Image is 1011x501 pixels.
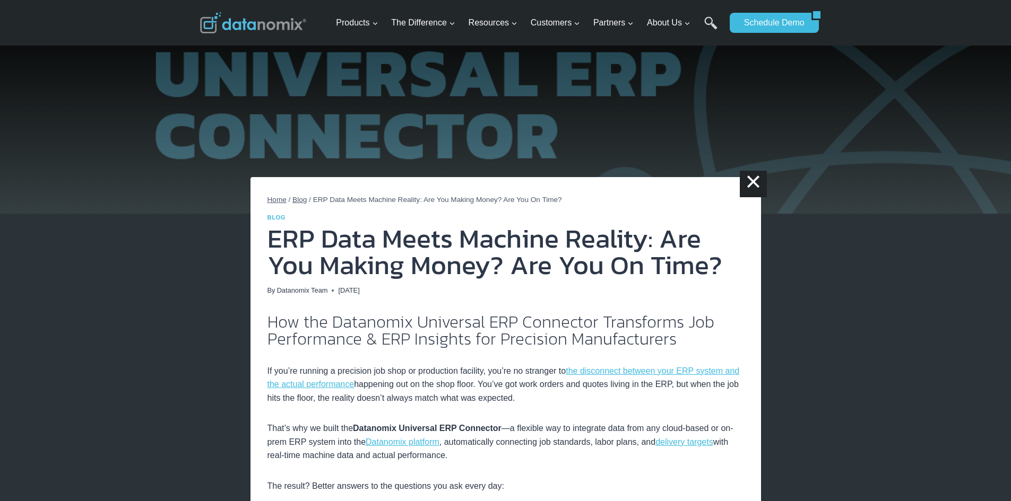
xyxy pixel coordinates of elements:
[267,214,286,221] a: Blog
[277,286,328,294] a: Datanomix Team
[5,284,170,496] iframe: Popup CTA
[336,16,378,30] span: Products
[338,285,359,296] time: [DATE]
[267,421,744,462] p: That’s why we built the —a flexible way to integrate data from any cloud-based or on-prem ERP sys...
[366,437,439,446] a: Datanomix platform
[309,196,311,204] span: /
[740,171,766,197] a: ×
[267,196,287,204] a: Home
[593,16,634,30] span: Partners
[332,6,724,40] nav: Primary Navigation
[730,13,811,33] a: Schedule Demo
[469,16,517,30] span: Resources
[267,313,744,347] h2: How the Datanomix Universal ERP Connector Transforms Job Performance & ERP Insights for Precision...
[647,16,690,30] span: About Us
[531,16,580,30] span: Customers
[313,196,562,204] span: ERP Data Meets Machine Reality: Are You Making Money? Are You On Time?
[289,196,291,204] span: /
[267,479,744,493] p: The result? Better answers to the questions you ask every day:
[704,16,718,40] a: Search
[292,196,307,204] a: Blog
[200,12,306,33] img: Datanomix
[267,194,744,206] nav: Breadcrumbs
[267,285,275,296] span: By
[353,424,502,433] strong: Datanomix Universal ERP Connector
[267,225,744,278] h1: ERP Data Meets Machine Reality: Are You Making Money? Are You On Time?
[655,437,713,446] a: delivery targets
[391,16,455,30] span: The Difference
[267,364,744,405] p: If you’re running a precision job shop or production facility, you’re no stranger to happening ou...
